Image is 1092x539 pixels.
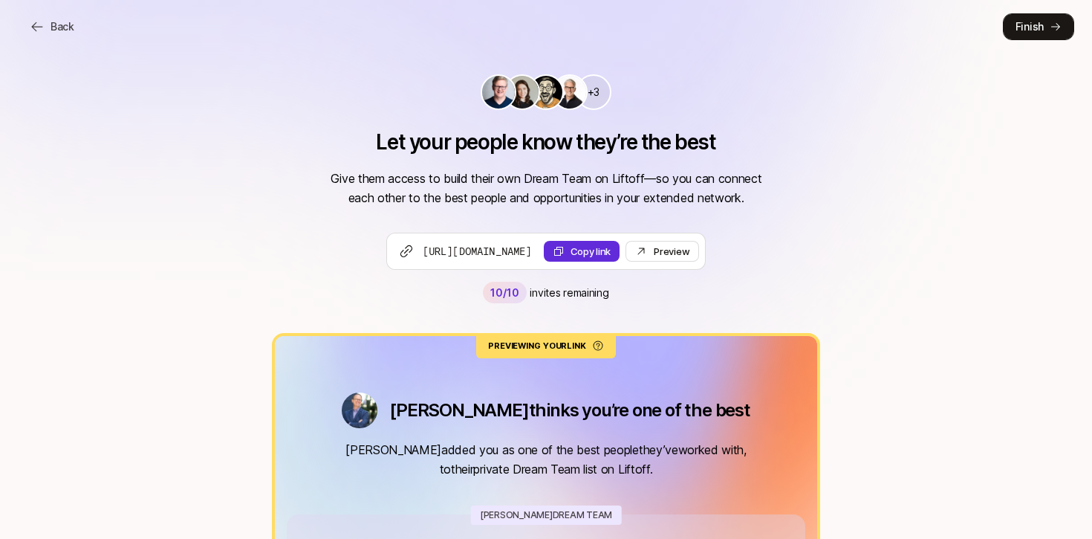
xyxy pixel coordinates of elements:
[51,18,74,36] p: Back
[654,244,689,259] div: Preview
[588,85,599,100] p: +3
[471,506,622,525] p: [PERSON_NAME] Dream Team
[1015,18,1044,36] p: Finish
[544,241,620,262] button: Copy link
[482,76,515,109] img: bf5dc183_f81a_41f5_b247_a24af1b4efdb.jpg
[506,76,539,109] img: dc7c20f7_f7d9_448f_b0e5_c4423a68f5b1.jpg
[345,440,747,479] p: [PERSON_NAME] added you as one of the best people they’ve worked with, to their private Dream Tea...
[488,339,586,352] p: PREVIEWING YOUR LINK
[376,130,715,154] p: Let your people know they’re the best
[342,393,377,428] img: beb09dd0_331e_4fae_b51f_f4de4e29e8dd.jpg
[553,76,586,109] img: 1417abc7_bc76_4a01_88c4_b3ba4224f1cc.jpg
[530,76,562,109] img: c5914db3_de52_4e46_bf7a_d68b52135815.jpg
[423,244,532,259] span: [URL][DOMAIN_NAME]
[18,13,86,40] button: Back
[389,400,750,421] p: [PERSON_NAME] thinks you’re one of the best
[1003,13,1074,40] button: Finish
[483,282,527,303] div: 10 /10
[530,284,608,302] p: invites remaining
[327,169,765,207] p: Give them access to build their own Dream Team on Liftoff—so you can connect each other to the be...
[625,241,699,262] a: Preview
